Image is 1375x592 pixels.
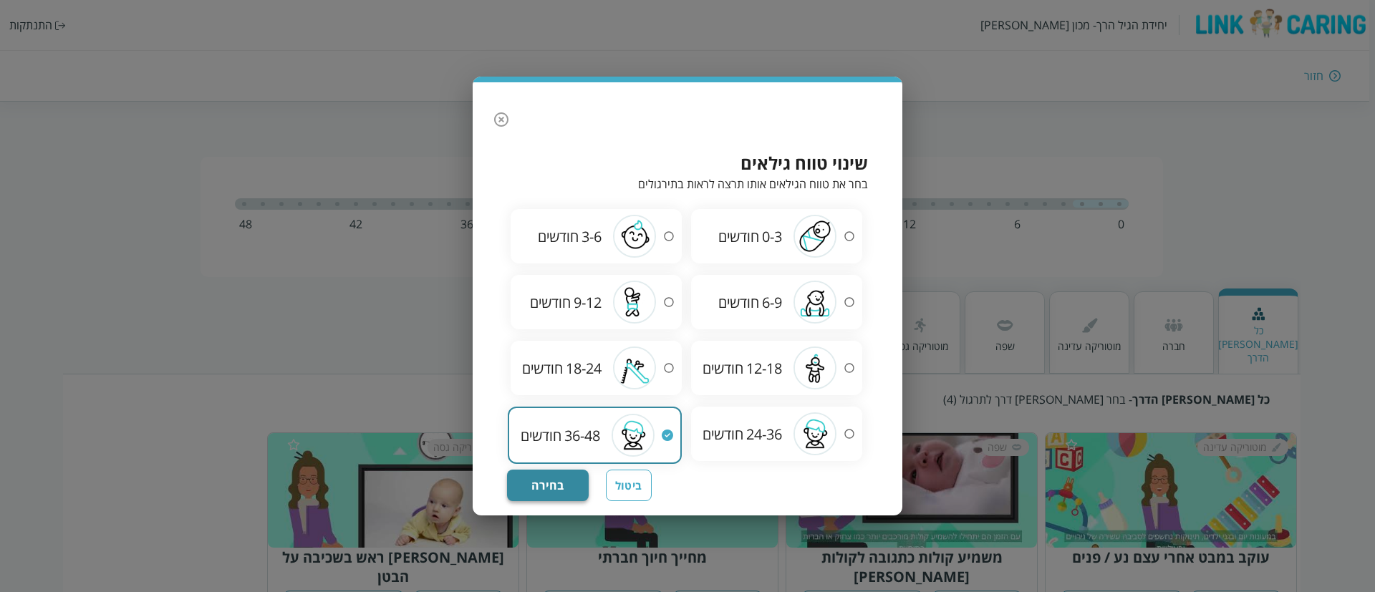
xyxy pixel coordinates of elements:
[566,359,602,378] span: 18-24
[793,215,836,258] img: icon
[507,470,589,501] button: בחירה
[703,359,743,378] span: חודשים
[613,281,656,324] img: icon
[521,426,561,445] span: חודשים
[718,293,759,312] span: חודשים
[530,293,571,312] span: חודשים
[564,426,600,445] span: 36-48
[507,151,868,175] h3: שינוי טווח גילאים
[538,227,579,246] span: חודשים
[612,414,655,457] img: icon
[582,227,602,246] span: 3-6
[746,424,782,444] span: 24-36
[703,424,743,444] span: חודשים
[606,470,652,501] button: ביטול
[793,281,836,324] img: icon
[762,293,782,312] span: 6-9
[574,293,602,312] span: 9-12
[746,359,782,378] span: 12-18
[762,227,782,246] span: 0-3
[507,176,868,192] div: בחר את טווח הגילאים אותו תרצה לראות בתירגולים
[522,359,563,378] span: חודשים
[793,412,836,455] img: icon
[613,346,656,389] img: icon
[793,346,836,389] img: icon
[613,215,656,258] img: icon
[718,227,759,246] span: חודשים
